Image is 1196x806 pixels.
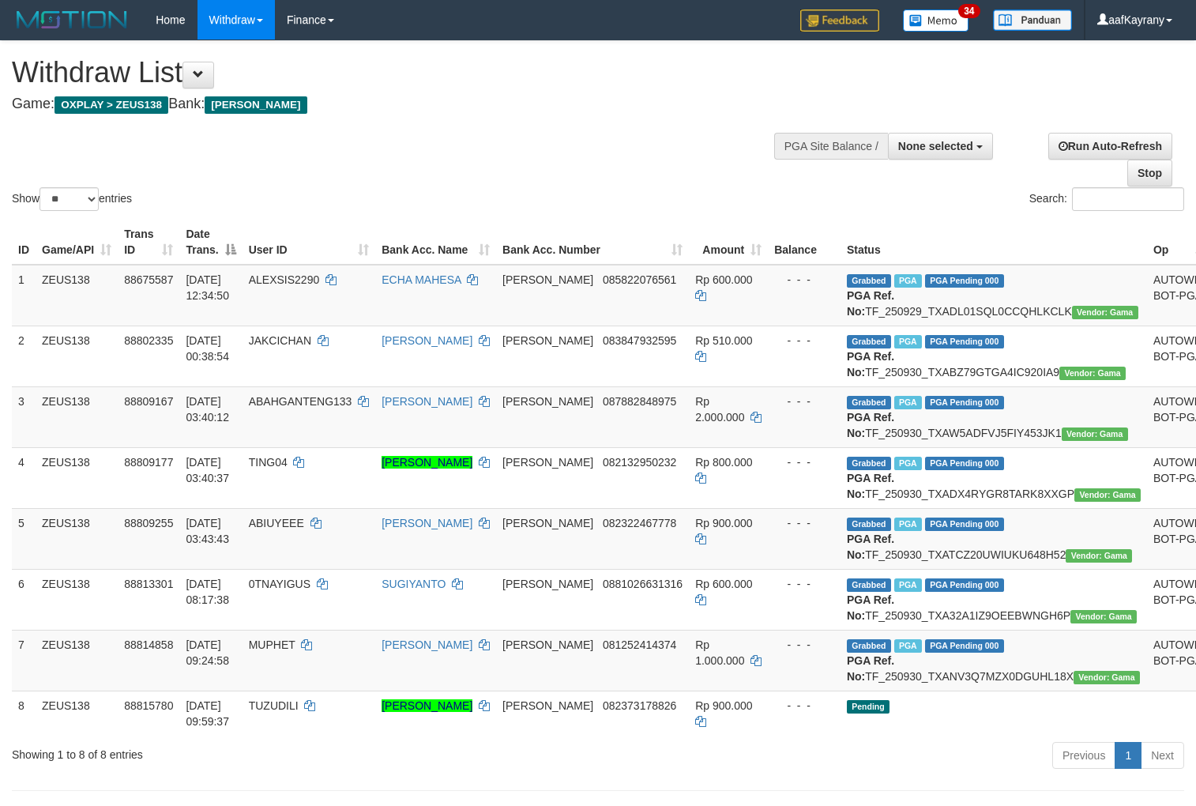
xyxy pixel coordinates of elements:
span: Rp 800.000 [695,456,752,469]
a: [PERSON_NAME] [382,699,472,712]
h4: Game: Bank: [12,96,781,112]
td: TF_250930_TXA32A1IZ9OEEBWNGH6P [841,569,1147,630]
span: Grabbed [847,457,891,470]
label: Show entries [12,187,132,211]
span: [DATE] 09:24:58 [186,638,229,667]
span: 34 [958,4,980,18]
span: 88809255 [124,517,173,529]
span: Rp 2.000.000 [695,395,744,424]
td: 1 [12,265,36,326]
span: Marked by aafsreyleap [894,335,922,348]
a: 1 [1115,742,1141,769]
span: Marked by aaftanly [894,457,922,470]
td: 5 [12,508,36,569]
a: [PERSON_NAME] [382,638,472,651]
span: None selected [898,140,973,153]
div: - - - [774,272,834,288]
td: TF_250930_TXATCZ20UWIUKU648H52 [841,508,1147,569]
span: Vendor URL: https://trx31.1velocity.biz [1074,671,1140,684]
span: [PERSON_NAME] [502,517,593,529]
span: Grabbed [847,274,891,288]
div: - - - [774,394,834,409]
th: Bank Acc. Number: activate to sort column ascending [496,220,689,265]
span: [PERSON_NAME] [502,638,593,651]
td: ZEUS138 [36,447,118,508]
td: ZEUS138 [36,630,118,691]
td: ZEUS138 [36,265,118,326]
td: 4 [12,447,36,508]
span: Marked by aafsreyleap [894,578,922,592]
span: PGA Pending [925,639,1004,653]
span: Grabbed [847,518,891,531]
span: Vendor URL: https://trx31.1velocity.biz [1074,488,1141,502]
h1: Withdraw List [12,57,781,89]
span: Marked by aaftanly [894,518,922,531]
b: PGA Ref. No: [847,472,894,500]
span: MUPHET [249,638,295,651]
span: [DATE] 12:34:50 [186,273,229,302]
span: Copy 082322467778 to clipboard [603,517,676,529]
td: TF_250930_TXAW5ADFVJ5FIY453JK1 [841,386,1147,447]
td: TF_250930_TXABZ79GTGA4IC920IA9 [841,326,1147,386]
td: 6 [12,569,36,630]
span: [PERSON_NAME] [502,456,593,469]
span: Rp 510.000 [695,334,752,347]
span: Marked by aaftanly [894,396,922,409]
span: ABIUYEEE [249,517,304,529]
a: [PERSON_NAME] [382,456,472,469]
td: ZEUS138 [36,691,118,736]
a: Run Auto-Refresh [1048,133,1172,160]
span: TING04 [249,456,288,469]
b: PGA Ref. No: [847,411,894,439]
span: Rp 900.000 [695,517,752,529]
img: MOTION_logo.png [12,8,132,32]
td: 2 [12,326,36,386]
span: [DATE] 09:59:37 [186,699,229,728]
span: Grabbed [847,335,891,348]
span: Marked by aafpengsreynich [894,639,922,653]
td: ZEUS138 [36,326,118,386]
span: ABAHGANTENG133 [249,395,352,408]
span: [PERSON_NAME] [502,334,593,347]
div: - - - [774,637,834,653]
button: None selected [888,133,993,160]
div: - - - [774,454,834,470]
td: TF_250930_TXANV3Q7MZX0DGUHL18X [841,630,1147,691]
span: [PERSON_NAME] [502,699,593,712]
span: Rp 600.000 [695,273,752,286]
label: Search: [1029,187,1184,211]
span: Marked by aafpengsreynich [894,274,922,288]
span: [DATE] 00:38:54 [186,334,229,363]
span: Vendor URL: https://trx31.1velocity.biz [1070,610,1137,623]
span: [PERSON_NAME] [502,273,593,286]
div: Showing 1 to 8 of 8 entries [12,740,487,763]
a: Next [1141,742,1184,769]
span: Vendor URL: https://trx31.1velocity.biz [1062,427,1128,441]
span: PGA Pending [925,518,1004,531]
span: Vendor URL: https://trx31.1velocity.biz [1072,306,1138,319]
img: panduan.png [993,9,1072,31]
a: SUGIYANTO [382,578,446,590]
span: 88814858 [124,638,173,651]
th: Amount: activate to sort column ascending [689,220,768,265]
div: - - - [774,698,834,714]
a: [PERSON_NAME] [382,395,472,408]
span: PGA Pending [925,578,1004,592]
span: [PERSON_NAME] [502,578,593,590]
span: Rp 1.000.000 [695,638,744,667]
div: PGA Site Balance / [774,133,888,160]
div: - - - [774,576,834,592]
a: ECHA MAHESA [382,273,461,286]
a: Previous [1052,742,1115,769]
span: OXPLAY > ZEUS138 [55,96,168,114]
span: Copy 082373178826 to clipboard [603,699,676,712]
span: 88813301 [124,578,173,590]
div: - - - [774,333,834,348]
b: PGA Ref. No: [847,593,894,622]
span: [PERSON_NAME] [502,395,593,408]
th: Date Trans.: activate to sort column descending [179,220,242,265]
span: [DATE] 08:17:38 [186,578,229,606]
td: 3 [12,386,36,447]
span: Vendor URL: https://trx31.1velocity.biz [1059,367,1126,380]
td: 7 [12,630,36,691]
